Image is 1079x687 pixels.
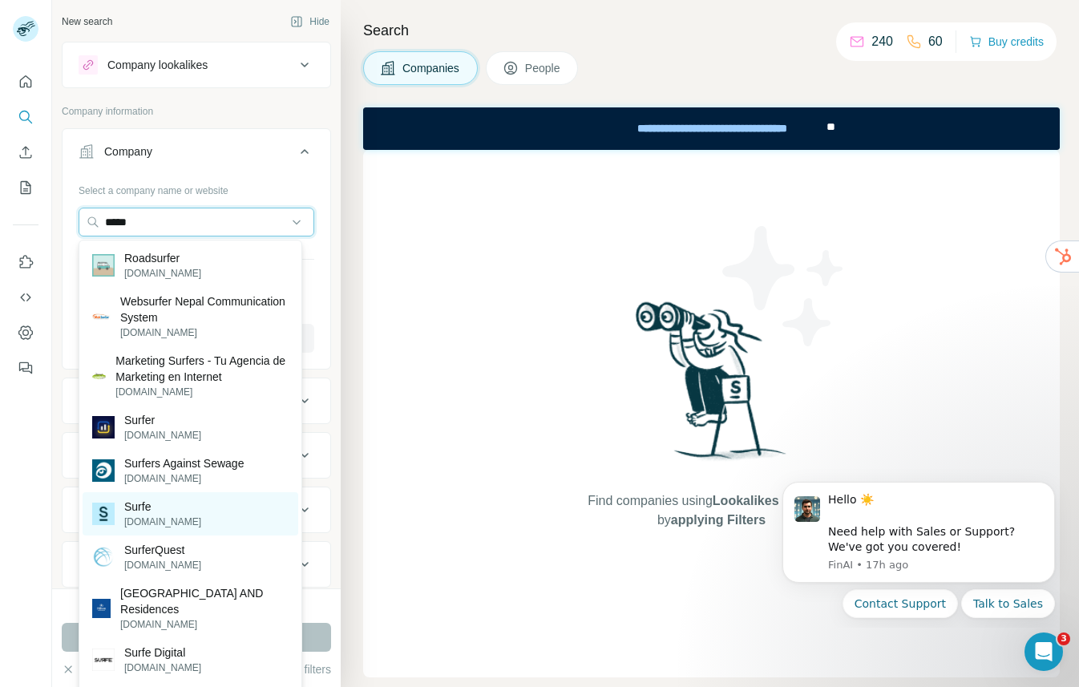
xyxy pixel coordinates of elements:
[712,214,856,358] img: Surfe Illustration - Stars
[63,436,330,475] button: HQ location
[92,416,115,438] img: Surfer
[79,177,314,198] div: Select a company name or website
[124,558,201,572] p: [DOMAIN_NAME]
[120,325,289,340] p: [DOMAIN_NAME]
[13,67,38,96] button: Quick start
[13,318,38,347] button: Dashboard
[63,545,330,584] button: Employees (size)
[124,250,201,266] p: Roadsurfer
[363,107,1060,150] iframe: Banner
[63,491,330,529] button: Annual revenue ($)
[107,57,208,73] div: Company lookalikes
[124,515,201,529] p: [DOMAIN_NAME]
[758,467,1079,628] iframe: Intercom notifications message
[124,645,201,661] p: Surfe Digital
[115,353,289,385] p: Marketing Surfers - Tu Agencia de Marketing en Internet
[124,661,201,675] p: [DOMAIN_NAME]
[92,599,111,617] img: Hilton Surfers Paradise Hotel AND Residences
[124,471,244,486] p: [DOMAIN_NAME]
[92,373,106,378] img: Marketing Surfers - Tu Agencia de Marketing en Internet
[62,14,112,29] div: New search
[104,143,152,160] div: Company
[124,499,201,515] p: Surfe
[124,455,244,471] p: Surfers Against Sewage
[124,412,201,428] p: Surfer
[92,649,115,671] img: Surfe Digital
[671,513,766,527] span: applying Filters
[124,542,201,558] p: SurferQuest
[628,297,795,476] img: Surfe Illustration - Woman searching with binoculars
[120,617,289,632] p: [DOMAIN_NAME]
[92,254,115,277] img: Roadsurfer
[124,428,201,443] p: [DOMAIN_NAME]
[13,354,38,382] button: Feedback
[13,283,38,312] button: Use Surfe API
[713,494,824,507] span: Lookalikes search
[63,132,330,177] button: Company
[402,60,461,76] span: Companies
[62,661,107,677] button: Clear
[92,546,115,568] img: SurferQuest
[525,60,562,76] span: People
[13,138,38,167] button: Enrich CSV
[120,293,289,325] p: Websurfer Nepal Communication System
[13,103,38,131] button: Search
[363,19,1060,42] h4: Search
[1057,632,1070,645] span: 3
[92,459,115,482] img: Surfers Against Sewage
[120,585,289,617] p: [GEOGRAPHIC_DATA] AND Residences
[583,491,839,530] span: Find companies using or by
[279,10,341,34] button: Hide
[92,308,111,326] img: Websurfer Nepal Communication System
[1024,632,1063,671] iframe: Intercom live chat
[13,248,38,277] button: Use Surfe on LinkedIn
[13,173,38,202] button: My lists
[63,46,330,84] button: Company lookalikes
[62,104,331,119] p: Company information
[92,503,115,525] img: Surfe
[115,385,289,399] p: [DOMAIN_NAME]
[63,382,330,420] button: Industry
[124,266,201,281] p: [DOMAIN_NAME]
